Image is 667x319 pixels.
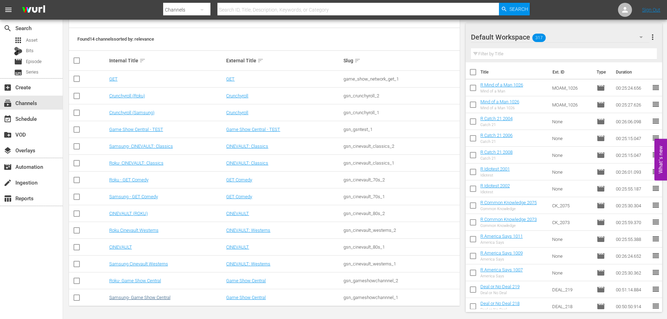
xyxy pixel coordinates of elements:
span: Search [509,3,528,15]
td: CK_2075 [549,197,594,214]
div: Internal Title [109,56,224,65]
a: R Idiotest 2002 [480,183,510,188]
a: Crunchyroll (Samsung) [109,110,154,115]
a: Mind of a Man 1026 [480,99,519,104]
a: Samsung- CINEVAULT: Classics [109,144,173,149]
span: Series [26,69,39,76]
button: Open Feedback Widget [654,139,667,180]
a: R America Says 1011 [480,234,523,239]
a: Deal or No Deal 218 [480,301,520,306]
div: External Title [226,56,341,65]
td: 00:25:24.656 [613,79,652,96]
a: Roku Cinevault Westerns [109,228,159,233]
div: gsn_gameshowchannnel_2 [343,278,459,283]
a: CINEVAULT (ROKU) [109,211,148,216]
div: America Says [480,274,523,278]
a: CINEVAULT: Classics [226,144,268,149]
a: R Catch 21 2004 [480,116,513,121]
span: more_vert [648,33,657,41]
span: Asset [14,36,22,44]
td: CK_2073 [549,214,594,231]
span: Episode [597,84,605,92]
div: America Says [480,240,523,245]
span: VOD [4,131,12,139]
td: MOAM_1026 [549,79,594,96]
div: gsn_gameshowchannnel_1 [343,295,459,300]
div: Idiotest [480,190,510,194]
div: Mind of a Man [480,89,523,93]
a: Crunchyroll (Roku) [109,93,145,98]
span: reorder [652,151,660,159]
a: GET [226,76,235,82]
td: 00:26:06.098 [613,113,652,130]
td: 00:50:50.914 [613,298,652,315]
span: Episode [597,134,605,143]
a: Roku- CINEVAULT: Classics [109,160,164,166]
a: Roku - GET Comedy [109,177,148,182]
span: Asset [26,37,37,44]
div: Idiotest [480,173,510,178]
a: GET [109,76,118,82]
a: R Common Knowledge 2075 [480,200,537,205]
td: MOAM_1026 [549,96,594,113]
td: None [549,248,594,264]
div: gsn_cinevault_80s_2 [343,211,459,216]
div: Common Knowledge [480,207,537,211]
td: None [549,113,594,130]
a: GET Comedy [226,194,252,199]
span: Automation [4,163,12,171]
th: Type [592,62,612,82]
a: Crunchyroll [226,110,248,115]
span: reorder [652,117,660,125]
span: menu [4,6,13,14]
span: reorder [652,285,660,293]
div: Default Workspace [471,27,649,47]
span: Episode [597,100,605,109]
div: America Says [480,257,523,262]
div: Catch 21 [480,123,513,127]
a: Game Show Central [226,278,266,283]
td: None [549,147,594,164]
span: Episode [597,252,605,260]
a: R Common Knowledge 2073 [480,217,537,222]
span: sort [257,57,264,64]
span: Episode [597,185,605,193]
td: 00:26:24.652 [613,248,652,264]
div: Catch 21 [480,139,513,144]
th: Ext. ID [548,62,593,82]
span: sort [354,57,361,64]
td: 00:25:15.047 [613,130,652,147]
a: GET Comedy [226,177,252,182]
div: Catch 21 [480,156,513,161]
div: Common Knowledge [480,223,537,228]
td: DEAL_219 [549,281,594,298]
span: Episode [597,201,605,210]
span: Episode [597,235,605,243]
td: 00:25:30.362 [613,264,652,281]
a: R Catch 21 2006 [480,133,513,138]
span: Channels [4,99,12,108]
div: Mind of a Man 1026 [480,106,519,110]
span: reorder [652,134,660,142]
span: Search [4,24,12,33]
span: Found 14 channels sorted by: relevance [77,36,154,42]
a: Game Show Central - TEST [109,127,163,132]
td: 00:25:30.304 [613,197,652,214]
span: Overlays [4,146,12,155]
a: Deal or No Deal 219 [480,284,520,289]
div: gsn_gsntest_1 [343,127,459,132]
a: CINEVAULT [226,211,249,216]
span: Episode [597,285,605,294]
a: R America Says 1009 [480,250,523,256]
span: reorder [652,167,660,176]
span: reorder [652,100,660,109]
a: CINEVAULT: Westerns [226,261,270,266]
a: CINEVAULT: Classics [226,160,268,166]
div: gsn_cinevault_westerns_1 [343,261,459,266]
span: reorder [652,268,660,277]
span: Series [14,68,22,77]
a: R Mind of a Man 1026 [480,82,523,88]
td: None [549,180,594,197]
div: gsn_cinevault_classics_1 [343,160,459,166]
span: Episode [597,117,605,126]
